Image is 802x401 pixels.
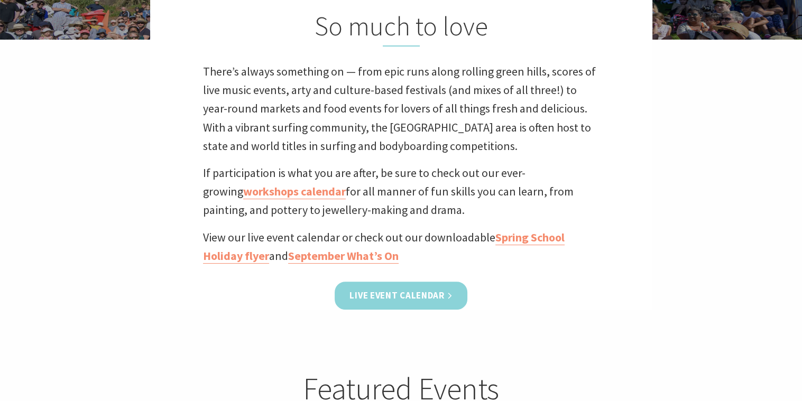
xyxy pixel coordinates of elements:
p: View our live event calendar or check out our downloadable and [203,228,600,265]
p: If participation is what you are after, be sure to check out our ever-growing for all manner of f... [203,164,600,220]
a: Live Event Calendar [335,282,467,310]
a: September What’s On [288,248,399,264]
p: There’s always something on — from epic runs along rolling green hills, scores of live music even... [203,62,600,155]
a: workshops calendar [243,184,346,199]
h2: So much to love [203,11,600,46]
a: Spring School Holiday flyer [203,230,565,264]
